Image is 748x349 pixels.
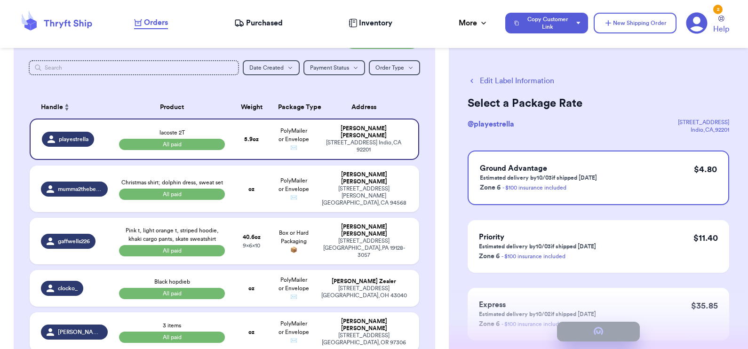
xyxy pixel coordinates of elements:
[320,171,408,185] div: [PERSON_NAME] [PERSON_NAME]
[369,60,420,75] button: Order Type
[320,139,407,153] div: [STREET_ADDRESS] Indio , CA 92201
[694,163,717,176] p: $ 4.80
[243,243,260,248] span: 9 x 6 x 10
[113,96,231,119] th: Product
[320,185,408,206] div: [STREET_ADDRESS][PERSON_NAME] [GEOGRAPHIC_DATA] , CA 94568
[243,60,300,75] button: Date Created
[58,185,102,193] span: mumma2thebest4
[249,65,284,71] span: Date Created
[159,130,185,135] span: lacoste 2T
[58,328,102,336] span: [PERSON_NAME]
[244,136,259,142] strong: 5.9 oz
[479,233,504,241] span: Priority
[678,126,729,134] div: Indio , CA , 92201
[58,238,90,245] span: gaffwells226
[243,234,261,240] strong: 40.6 oz
[279,321,309,343] span: PolyMailer or Envelope ✉️
[479,253,500,260] span: Zone 6
[279,230,309,253] span: Box or Hard Packaging 📦
[468,120,514,128] span: @ playestrella
[310,65,349,71] span: Payment Status
[320,285,408,299] div: [STREET_ADDRESS] [GEOGRAPHIC_DATA] , OH 43040
[58,285,78,292] span: clocko_
[713,5,723,14] div: 2
[59,135,88,143] span: playestrella
[126,228,219,242] span: Pink t, light orange t, striped hoodie, khaki cargo pants, skate sweatshirt
[154,279,190,285] span: Black hopdieb
[119,139,225,150] span: All paid
[320,278,408,285] div: [PERSON_NAME] Zealer
[248,286,255,291] strong: oz
[248,186,255,192] strong: oz
[121,180,223,185] span: Christmas shirt; dolphin dress, sweat set
[279,178,309,200] span: PolyMailer or Envelope ✉️
[359,17,392,29] span: Inventory
[479,310,596,318] p: Estimated delivery by 10/02 if shipped [DATE]
[320,223,408,238] div: [PERSON_NAME] [PERSON_NAME]
[501,254,565,259] a: - $100 insurance included
[505,13,588,33] button: Copy Customer Link
[163,323,181,328] span: 3 items
[63,102,71,113] button: Sort ascending
[41,103,63,112] span: Handle
[479,243,596,250] p: Estimated delivery by 10/03 if shipped [DATE]
[320,318,408,332] div: [PERSON_NAME] [PERSON_NAME]
[303,60,365,75] button: Payment Status
[480,165,547,172] span: Ground Advantage
[320,238,408,259] div: [STREET_ADDRESS] [GEOGRAPHIC_DATA] , PA 19128-3057
[502,185,566,190] a: - $100 insurance included
[119,332,225,343] span: All paid
[279,128,309,151] span: PolyMailer or Envelope ✉️
[279,277,309,300] span: PolyMailer or Envelope ✉️
[594,13,676,33] button: New Shipping Order
[272,96,314,119] th: Package Type
[480,184,501,191] span: Zone 6
[691,299,718,312] p: $ 35.85
[144,17,168,28] span: Orders
[320,125,407,139] div: [PERSON_NAME] [PERSON_NAME]
[686,12,708,34] a: 2
[119,288,225,299] span: All paid
[29,60,239,75] input: Search
[315,96,420,119] th: Address
[693,231,718,245] p: $ 11.40
[713,16,729,35] a: Help
[375,65,404,71] span: Order Type
[246,17,283,29] span: Purchased
[713,24,729,35] span: Help
[119,189,225,200] span: All paid
[459,17,488,29] div: More
[480,174,597,182] p: Estimated delivery by 10/03 if shipped [DATE]
[248,329,255,335] strong: oz
[134,17,168,29] a: Orders
[231,96,272,119] th: Weight
[479,301,506,309] span: Express
[119,245,225,256] span: All paid
[320,332,408,346] div: [STREET_ADDRESS] [GEOGRAPHIC_DATA] , OR 97306
[468,96,729,111] h2: Select a Package Rate
[468,75,554,87] button: Edit Label Information
[234,17,283,29] a: Purchased
[678,119,729,126] div: [STREET_ADDRESS]
[349,17,392,29] a: Inventory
